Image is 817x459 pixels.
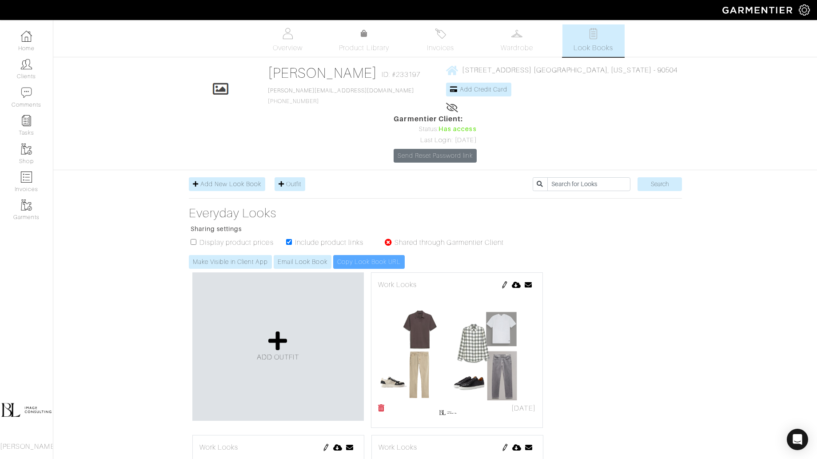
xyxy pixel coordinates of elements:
[21,115,32,126] img: reminder-icon-8004d30b9f0a5d33ae49ab947aed9ed385cf756f9e5892f1edd6e32f2345188e.png
[395,237,504,248] label: Shared through Garmentier Client
[394,124,476,134] div: Status:
[275,177,305,191] a: Outfit
[547,177,630,191] input: Search for Looks
[257,24,319,57] a: Overview
[502,444,509,451] img: pen-cf24a1663064a2ec1b9c1bd2387e9de7a2fa800b781884d57f21acf72779bad2.png
[501,281,508,288] img: pen-cf24a1663064a2ec1b9c1bd2387e9de7a2fa800b781884d57f21acf72779bad2.png
[268,65,378,81] a: [PERSON_NAME]
[379,442,536,453] div: Work Looks
[394,136,476,145] div: Last Login: [DATE]
[268,88,414,94] a: [PERSON_NAME][EMAIL_ADDRESS][DOMAIN_NAME]
[410,24,472,57] a: Invoices
[511,403,535,414] span: [DATE]
[394,114,476,124] span: Garmentier Client:
[339,43,389,53] span: Product Library
[333,28,395,53] a: Product Library
[427,43,454,53] span: Invoices
[189,206,513,221] a: Everyday Looks
[446,64,678,76] a: [STREET_ADDRESS] [GEOGRAPHIC_DATA], [US_STATE] - 90504
[562,24,625,57] a: Look Books
[446,83,511,96] a: Add Credit Card
[21,200,32,211] img: garments-icon-b7da505a4dc4fd61783c78ac3ca0ef83fa9d6f193b1c9dc38574b1d14d53ca28.png
[378,290,536,401] img: 1755548575.png
[21,87,32,98] img: comment-icon-a0a6a9ef722e966f86d9cbdc48e553b5cf19dbc54f86b18d962a5391bc8f6eb6.png
[282,28,293,39] img: basicinfo-40fd8af6dae0f16599ec9e87c0ef1c0a1fdea2edbe929e3d69a839185d80c458.svg
[511,28,522,39] img: wardrobe-487a4870c1b7c33e795ec22d11cfc2ed9d08956e64fb3008fe2437562e282088.svg
[273,43,303,53] span: Overview
[574,43,613,53] span: Look Books
[501,43,533,53] span: Wardrobe
[21,59,32,70] img: clients-icon-6bae9207a08558b7cb47a8932f037763ab4055f8c8b6bfacd5dc20c3e0201464.png
[21,144,32,155] img: garments-icon-b7da505a4dc4fd61783c78ac3ca0ef83fa9d6f193b1c9dc38574b1d14d53ca28.png
[199,442,357,453] div: Work Looks
[435,28,446,39] img: orders-27d20c2124de7fd6de4e0e44c1d41de31381a507db9b33961299e4e07d508b8c.svg
[189,177,266,191] a: Add New Look Book
[588,28,599,39] img: todo-9ac3debb85659649dc8f770b8b6100bb5dab4b48dedcbae339e5042a72dfd3cc.svg
[21,31,32,42] img: dashboard-icon-dbcd8f5a0b271acd01030246c82b418ddd0df26cd7fceb0bd07c9910d44c42f6.png
[257,353,299,361] span: ADD OUTFIT
[189,255,272,269] a: Make Visible in Client App
[323,444,330,451] img: pen-cf24a1663064a2ec1b9c1bd2387e9de7a2fa800b781884d57f21acf72779bad2.png
[274,255,331,269] a: Email Look Book
[295,237,363,248] label: Include product links
[638,177,682,191] input: Search
[378,279,536,290] div: Work Looks
[200,180,262,188] span: Add New Look Book
[199,237,274,248] label: Display product prices
[438,124,477,134] span: Has access
[394,149,476,163] a: Send Reset Password link
[268,88,414,104] span: [PHONE_NUMBER]
[191,224,513,234] p: Sharing settings
[799,4,810,16] img: gear-icon-white-bd11855cb880d31180b6d7d6211b90ccbf57a29d726f0c71d8c61bd08dd39cc2.png
[486,24,548,57] a: Wardrobe
[21,172,32,183] img: orders-icon-0abe47150d42831381b5fb84f609e132dff9fe21cb692f30cb5eec754e2cba89.png
[460,86,508,93] span: Add Credit Card
[462,66,678,74] span: [STREET_ADDRESS] [GEOGRAPHIC_DATA], [US_STATE] - 90504
[718,2,799,18] img: garmentier-logo-header-white-b43fb05a5012e4ada735d5af1a66efaba907eab6374d6393d1fbf88cb4ef424d.png
[382,69,420,80] span: ID: #233197
[257,330,299,363] a: ADD OUTFIT
[286,180,301,188] span: Outfit
[787,429,808,450] div: Open Intercom Messenger
[439,403,457,421] img: 1678927864198.png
